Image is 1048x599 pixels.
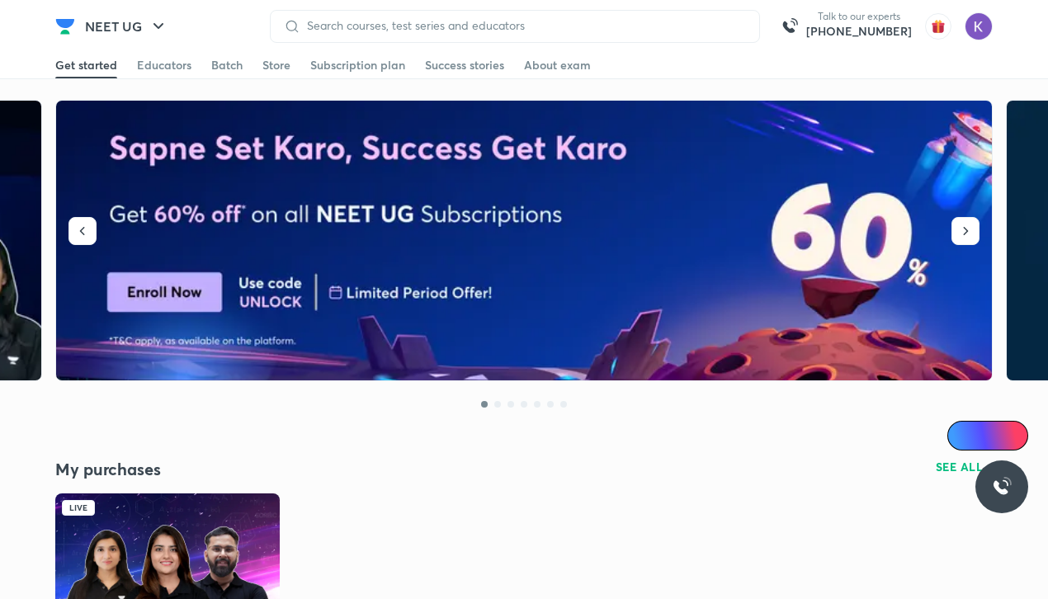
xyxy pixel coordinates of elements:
img: Company Logo [55,17,75,36]
div: About exam [524,57,591,73]
a: Success stories [425,52,504,78]
img: Icon [957,429,970,442]
a: [PHONE_NUMBER] [806,23,912,40]
div: Store [262,57,290,73]
span: Ai Doubts [975,429,1018,442]
a: Get started [55,52,117,78]
div: Batch [211,57,243,73]
img: avatar [925,13,951,40]
h4: My purchases [55,459,524,480]
div: Educators [137,57,191,73]
a: Subscription plan [310,52,405,78]
p: Talk to our experts [806,10,912,23]
a: Batch [211,52,243,78]
img: call-us [773,10,806,43]
a: About exam [524,52,591,78]
button: SEE ALL [926,454,994,480]
a: Educators [137,52,191,78]
span: SEE ALL [936,461,984,473]
div: Get started [55,57,117,73]
input: Search courses, test series and educators [300,19,746,32]
img: ttu [992,477,1012,497]
div: Live [62,500,95,516]
button: NEET UG [75,10,178,43]
div: Subscription plan [310,57,405,73]
a: Store [262,52,290,78]
img: Koyna Rana [965,12,993,40]
a: Ai Doubts [947,421,1028,450]
div: Success stories [425,57,504,73]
